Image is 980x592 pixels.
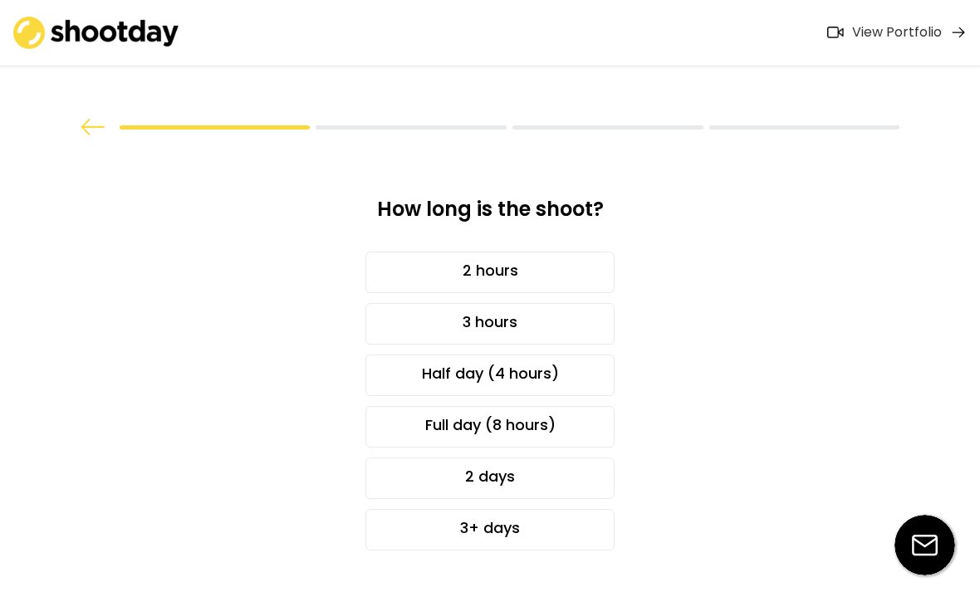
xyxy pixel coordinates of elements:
div: 3+ days [365,509,615,550]
img: arrow%20back.svg [81,119,105,135]
img: Icon%20feather-video%402x.png [827,27,844,38]
div: 3 hours [365,303,615,345]
img: shootday_logo.png [13,17,179,49]
div: Full day (8 hours) [365,406,615,448]
div: Half day (4 hours) [365,355,615,396]
img: email-icon%20%281%29.svg [894,515,955,575]
div: 2 days [365,457,615,499]
div: 2 hours [365,252,615,293]
div: View Portfolio [852,24,942,42]
div: How long is the shoot? [264,196,716,235]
